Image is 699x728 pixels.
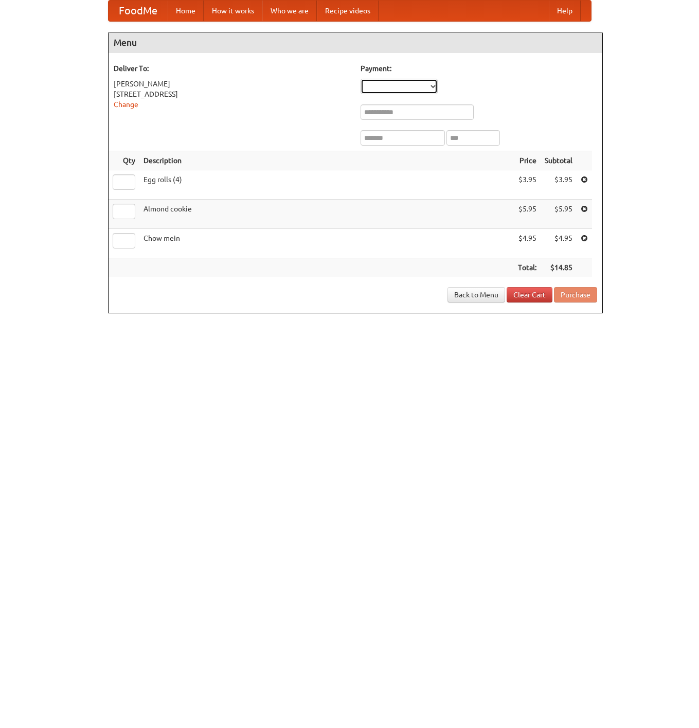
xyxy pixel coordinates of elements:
h5: Payment: [361,63,597,74]
a: Back to Menu [447,287,505,303]
h5: Deliver To: [114,63,350,74]
td: $5.95 [514,200,541,229]
th: Qty [109,151,139,170]
div: [PERSON_NAME] [114,79,350,89]
td: $3.95 [514,170,541,200]
td: $5.95 [541,200,577,229]
a: Change [114,100,138,109]
td: $3.95 [541,170,577,200]
td: Almond cookie [139,200,514,229]
button: Purchase [554,287,597,303]
th: Total: [514,258,541,277]
a: Home [168,1,204,21]
a: Recipe videos [317,1,379,21]
th: $14.85 [541,258,577,277]
td: Egg rolls (4) [139,170,514,200]
a: Clear Cart [507,287,552,303]
a: Who we are [262,1,317,21]
a: Help [549,1,581,21]
td: Chow mein [139,229,514,258]
th: Description [139,151,514,170]
h4: Menu [109,32,602,53]
td: $4.95 [541,229,577,258]
a: How it works [204,1,262,21]
th: Price [514,151,541,170]
div: [STREET_ADDRESS] [114,89,350,99]
a: FoodMe [109,1,168,21]
th: Subtotal [541,151,577,170]
td: $4.95 [514,229,541,258]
